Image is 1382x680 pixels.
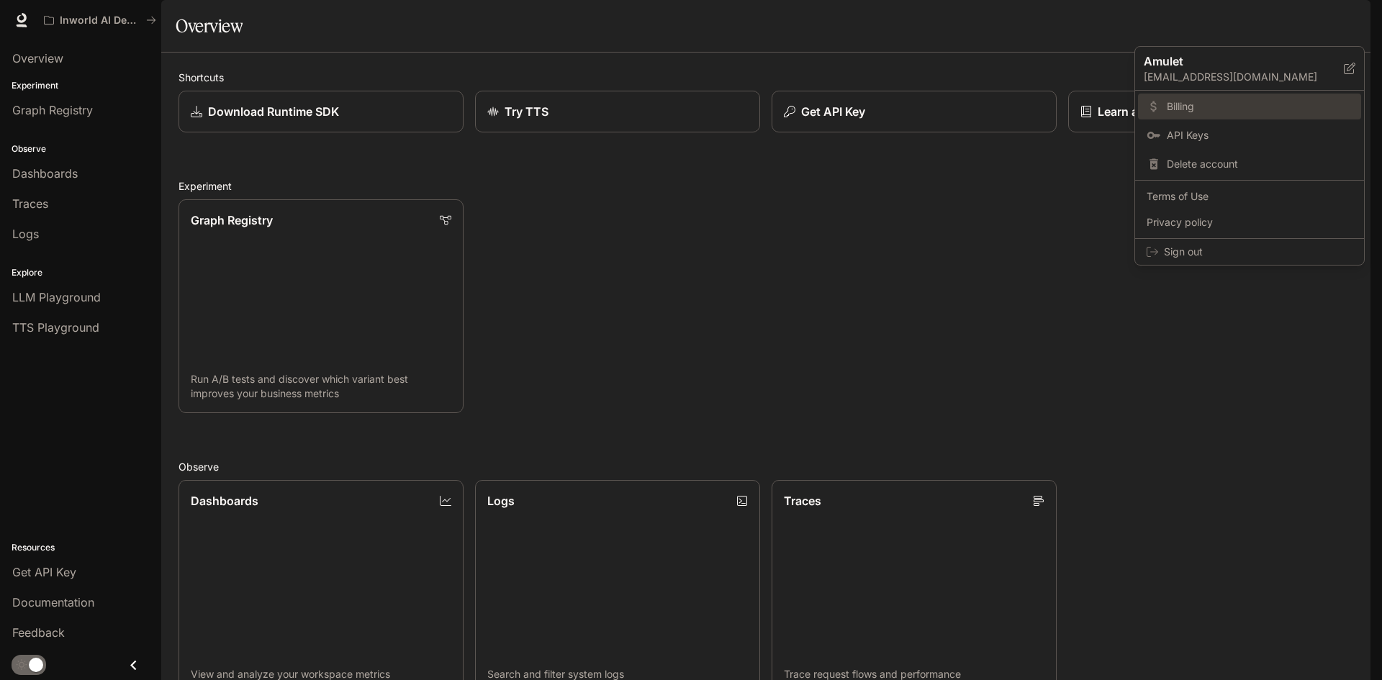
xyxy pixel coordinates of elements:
div: Amulet[EMAIL_ADDRESS][DOMAIN_NAME] [1135,47,1364,91]
span: Billing [1167,99,1352,114]
span: Sign out [1164,245,1352,259]
div: Delete account [1138,151,1361,177]
span: Delete account [1167,157,1352,171]
a: Privacy policy [1138,209,1361,235]
div: Sign out [1135,239,1364,265]
span: API Keys [1167,128,1352,142]
a: Billing [1138,94,1361,119]
span: Terms of Use [1147,189,1352,204]
p: Amulet [1144,53,1321,70]
span: Privacy policy [1147,215,1352,230]
a: API Keys [1138,122,1361,148]
a: Terms of Use [1138,183,1361,209]
p: [EMAIL_ADDRESS][DOMAIN_NAME] [1144,70,1344,84]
